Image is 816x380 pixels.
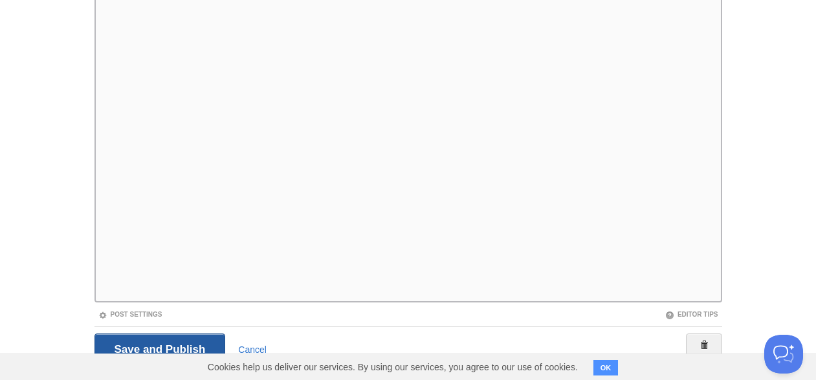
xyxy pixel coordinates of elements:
[94,333,226,366] input: Save and Publish
[238,344,267,355] a: Cancel
[665,311,718,318] a: Editor Tips
[593,360,619,375] button: OK
[764,335,803,374] iframe: Help Scout Beacon - Open
[98,311,162,318] a: Post Settings
[195,354,591,380] span: Cookies help us deliver our services. By using our services, you agree to our use of cookies.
